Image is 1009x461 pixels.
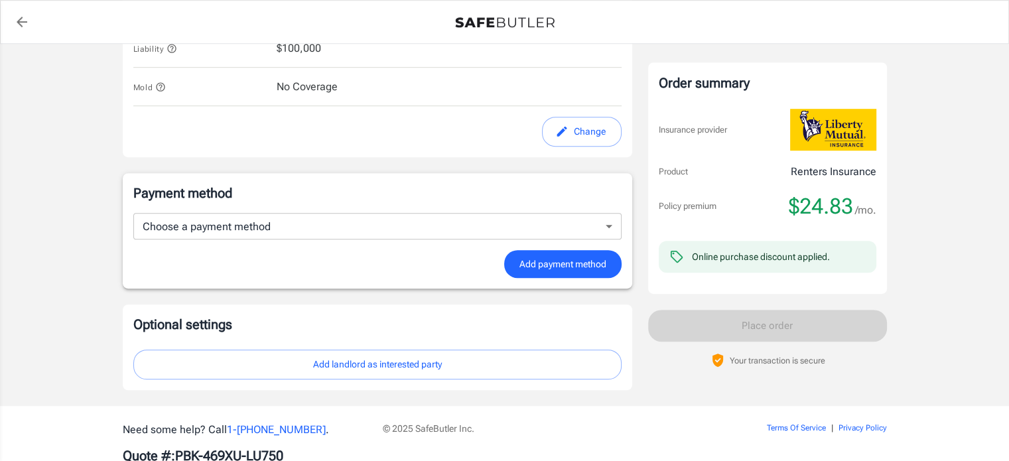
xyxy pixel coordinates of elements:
a: Privacy Policy [839,423,887,432]
span: Liability [133,44,178,54]
p: Your transaction is secure [730,354,825,367]
span: No Coverage [277,79,338,95]
span: $24.83 [789,193,853,220]
p: Payment method [133,184,622,202]
img: Back to quotes [455,17,555,28]
span: $100,000 [277,40,321,56]
p: Renters Insurance [791,164,876,180]
img: Liberty Mutual [790,109,876,151]
p: Insurance provider [659,123,727,137]
button: Liability [133,40,178,56]
span: Mold [133,83,166,92]
div: Online purchase discount applied. [692,250,830,263]
p: Need some help? Call . [123,422,367,438]
p: Optional settings [133,315,622,334]
button: Add payment method [504,250,622,279]
a: Terms Of Service [767,423,826,432]
button: Add landlord as interested party [133,350,622,379]
span: | [831,423,833,432]
p: Product [659,165,688,178]
span: /mo. [855,201,876,220]
p: Policy premium [659,200,716,213]
div: Order summary [659,73,876,93]
a: 1-[PHONE_NUMBER] [227,423,326,436]
p: © 2025 SafeButler Inc. [383,422,692,435]
span: Add payment method [519,256,606,273]
a: back to quotes [9,9,35,35]
button: edit [542,117,622,147]
button: Mold [133,79,166,95]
